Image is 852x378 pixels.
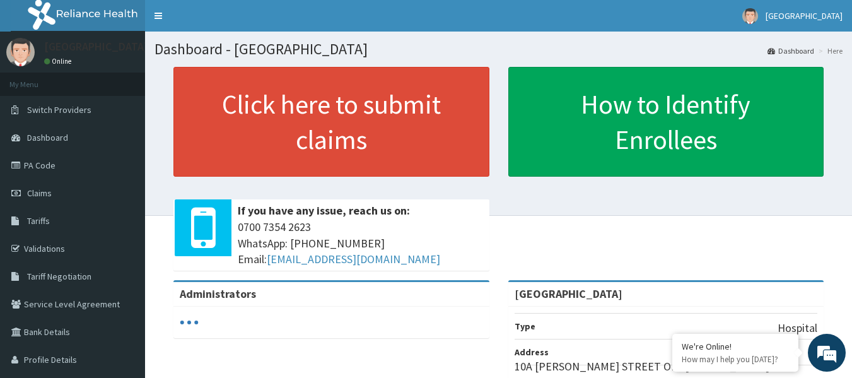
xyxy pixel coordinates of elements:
span: [GEOGRAPHIC_DATA] [766,10,843,21]
a: How to Identify Enrollees [508,67,824,177]
b: Address [515,346,549,358]
a: [EMAIL_ADDRESS][DOMAIN_NAME] [267,252,440,266]
span: Tariffs [27,215,50,227]
a: Online [44,57,74,66]
img: User Image [742,8,758,24]
a: Click here to submit claims [173,67,489,177]
b: Type [515,321,535,332]
img: User Image [6,38,35,66]
strong: [GEOGRAPHIC_DATA] [515,286,622,301]
b: If you have any issue, reach us on: [238,203,410,218]
p: Hospital [778,320,817,336]
svg: audio-loading [180,313,199,332]
span: Dashboard [27,132,68,143]
h1: Dashboard - [GEOGRAPHIC_DATA] [155,41,843,57]
a: Dashboard [767,45,814,56]
span: Switch Providers [27,104,91,115]
li: Here [815,45,843,56]
span: Tariff Negotiation [27,271,91,282]
b: Administrators [180,286,256,301]
p: How may I help you today? [682,354,789,365]
p: [GEOGRAPHIC_DATA] [44,41,148,52]
span: Claims [27,187,52,199]
div: We're Online! [682,341,789,352]
span: 0700 7354 2623 WhatsApp: [PHONE_NUMBER] Email: [238,219,483,268]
